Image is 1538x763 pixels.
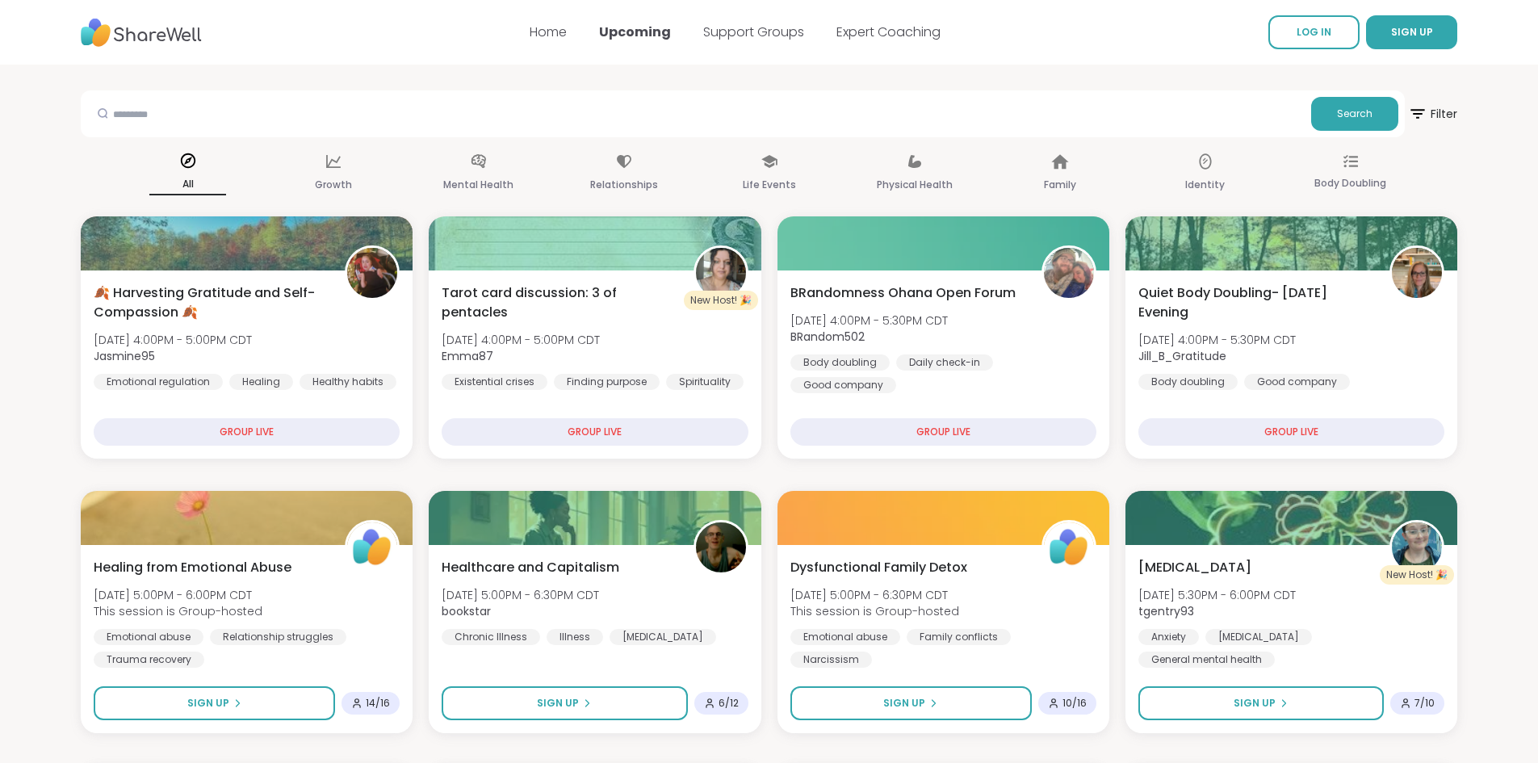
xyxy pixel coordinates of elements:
div: Good company [790,377,896,393]
a: Expert Coaching [836,23,941,41]
a: LOG IN [1268,15,1360,49]
span: [DATE] 4:00PM - 5:30PM CDT [1138,332,1296,348]
span: [DATE] 5:30PM - 6:00PM CDT [1138,587,1296,603]
div: Finding purpose [554,374,660,390]
div: Spirituality [666,374,744,390]
span: 🍂 Harvesting Gratitude and Self-Compassion 🍂 [94,283,327,322]
div: Daily check-in [896,354,993,371]
div: New Host! 🎉 [684,291,758,310]
div: New Host! 🎉 [1380,565,1454,585]
span: [DATE] 4:00PM - 5:30PM CDT [790,312,948,329]
p: Mental Health [443,175,513,195]
p: Relationships [590,175,658,195]
span: LOG IN [1297,25,1331,39]
span: [DATE] 4:00PM - 5:00PM CDT [94,332,252,348]
span: [MEDICAL_DATA] [1138,558,1251,577]
img: ShareWell [347,522,397,572]
p: All [149,174,226,195]
b: tgentry93 [1138,603,1194,619]
span: Healing from Emotional Abuse [94,558,291,577]
span: Filter [1408,94,1457,133]
span: [DATE] 4:00PM - 5:00PM CDT [442,332,600,348]
div: General mental health [1138,652,1275,668]
a: Upcoming [599,23,671,41]
span: 10 / 16 [1062,697,1087,710]
div: Good company [1244,374,1350,390]
span: This session is Group-hosted [94,603,262,619]
div: GROUP LIVE [1138,418,1444,446]
img: Emma87 [696,248,746,298]
b: bookstar [442,603,491,619]
div: Narcissism [790,652,872,668]
div: Trauma recovery [94,652,204,668]
div: Emotional regulation [94,374,223,390]
img: bookstar [696,522,746,572]
div: Body doubling [790,354,890,371]
img: tgentry93 [1392,522,1442,572]
span: 7 / 10 [1414,697,1435,710]
span: Sign Up [187,696,229,711]
span: [DATE] 5:00PM - 6:30PM CDT [442,587,599,603]
span: [DATE] 5:00PM - 6:00PM CDT [94,587,262,603]
img: ShareWell Nav Logo [81,10,202,55]
button: Sign Up [442,686,687,720]
div: Healing [229,374,293,390]
button: Sign Up [94,686,335,720]
div: Chronic Illness [442,629,540,645]
b: Emma87 [442,348,493,364]
img: ShareWell [1044,522,1094,572]
div: Emotional abuse [790,629,900,645]
button: Sign Up [1138,686,1384,720]
div: Family conflicts [907,629,1011,645]
div: GROUP LIVE [442,418,748,446]
div: [MEDICAL_DATA] [1205,629,1312,645]
div: Body doubling [1138,374,1238,390]
b: BRandom502 [790,329,865,345]
button: Sign Up [790,686,1032,720]
p: Growth [315,175,352,195]
span: Sign Up [883,696,925,711]
p: Family [1044,175,1076,195]
img: Jill_B_Gratitude [1392,248,1442,298]
span: Tarot card discussion: 3 of pentacles [442,283,675,322]
div: Relationship struggles [210,629,346,645]
div: Existential crises [442,374,547,390]
div: GROUP LIVE [94,418,400,446]
div: Anxiety [1138,629,1199,645]
button: SIGN UP [1366,15,1457,49]
span: Dysfunctional Family Detox [790,558,967,577]
b: Jasmine95 [94,348,155,364]
span: Sign Up [537,696,579,711]
div: GROUP LIVE [790,418,1096,446]
p: Physical Health [877,175,953,195]
p: Life Events [743,175,796,195]
div: Emotional abuse [94,629,203,645]
img: Jasmine95 [347,248,397,298]
span: 6 / 12 [719,697,739,710]
div: [MEDICAL_DATA] [610,629,716,645]
span: Quiet Body Doubling- [DATE] Evening [1138,283,1372,322]
span: Healthcare and Capitalism [442,558,619,577]
div: Healthy habits [300,374,396,390]
a: Home [530,23,567,41]
span: [DATE] 5:00PM - 6:30PM CDT [790,587,959,603]
span: 14 / 16 [366,697,390,710]
button: Search [1311,97,1398,131]
span: Sign Up [1234,696,1276,711]
span: SIGN UP [1391,25,1433,39]
span: BRandomness Ohana Open Forum [790,283,1016,303]
div: Illness [547,629,603,645]
p: Identity [1185,175,1225,195]
a: Support Groups [703,23,804,41]
p: Body Doubling [1314,174,1386,193]
span: This session is Group-hosted [790,603,959,619]
b: Jill_B_Gratitude [1138,348,1226,364]
span: Search [1337,107,1372,121]
button: Filter [1408,90,1457,137]
img: BRandom502 [1044,248,1094,298]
